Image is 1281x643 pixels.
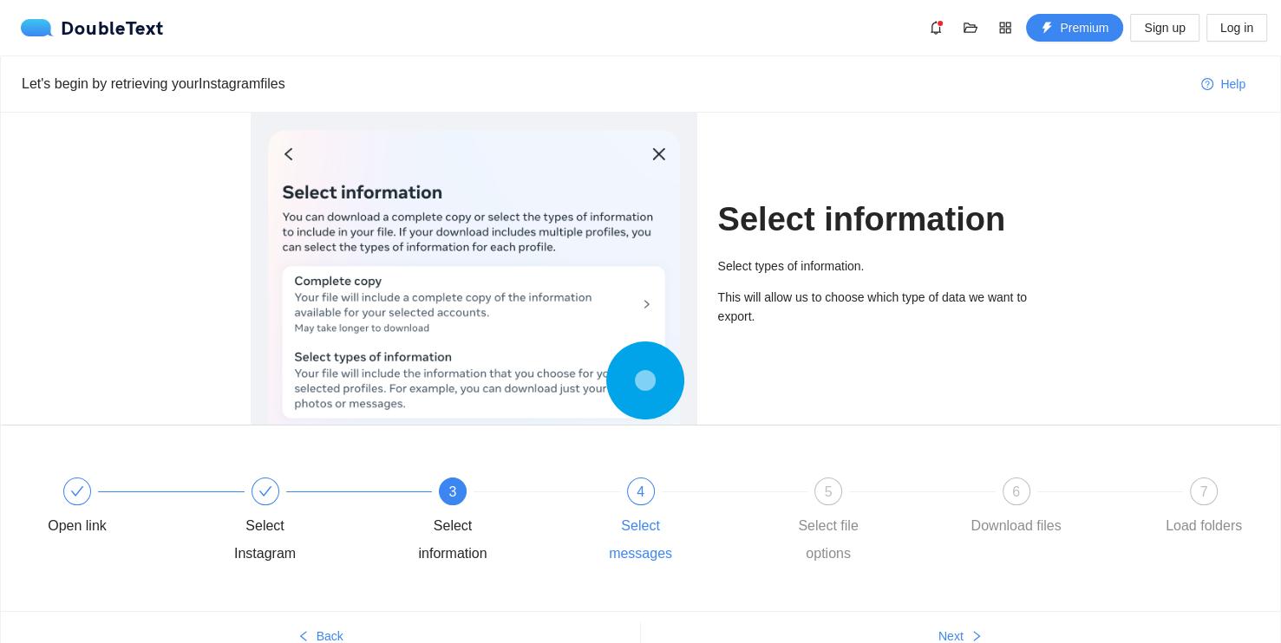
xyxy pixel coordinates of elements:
[1201,78,1213,92] span: question-circle
[1220,75,1245,94] span: Help
[1187,70,1259,98] button: question-circleHelp
[825,484,833,499] span: 5
[402,512,503,568] div: Select information
[778,477,966,568] div: 5Select file options
[923,21,949,35] span: bell
[215,512,316,568] div: Select Instagram
[1144,18,1185,37] span: Sign up
[21,19,164,36] a: logoDoubleText
[971,512,1061,540] div: Download files
[402,477,591,568] div: 3Select information
[1206,14,1267,42] button: Log in
[1166,512,1242,540] div: Load folders
[718,257,1031,276] p: Select types of information.
[718,288,1031,326] p: This will allow us to choose which type of data we want to export.
[1154,477,1254,540] div: 7Load folders
[778,512,879,568] div: Select file options
[1130,14,1199,42] button: Sign up
[991,14,1019,42] button: appstore
[992,21,1018,35] span: appstore
[1026,14,1123,42] button: thunderboltPremium
[215,477,403,568] div: Select Instagram
[1220,18,1253,37] span: Log in
[48,512,107,540] div: Open link
[957,14,984,42] button: folder-open
[258,484,272,498] span: check
[957,21,984,35] span: folder-open
[591,477,779,568] div: 4Select messages
[449,484,457,499] span: 3
[922,14,950,42] button: bell
[70,484,84,498] span: check
[27,477,215,540] div: Open link
[966,477,1154,540] div: 6Download files
[718,199,1031,240] h1: Select information
[1041,22,1053,36] span: thunderbolt
[1012,484,1020,499] span: 6
[591,512,691,568] div: Select messages
[637,484,644,499] span: 4
[22,73,1187,94] div: Let's begin by retrieving your Instagram files
[1200,484,1208,499] span: 7
[1060,18,1108,37] span: Premium
[21,19,61,36] img: logo
[21,19,164,36] div: DoubleText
